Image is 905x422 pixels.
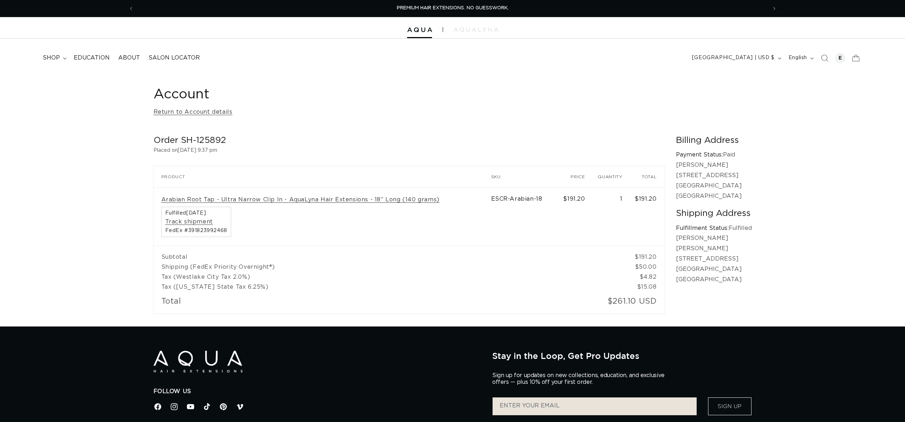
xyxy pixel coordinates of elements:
[563,196,585,202] span: $191.20
[784,51,817,65] button: English
[676,225,729,231] strong: Fulfillment Status:
[676,223,752,233] p: Fulfilled
[407,27,432,32] img: Aqua Hair Extensions
[789,54,807,62] span: English
[144,50,204,66] a: Salon Locator
[118,54,140,62] span: About
[114,50,144,66] a: About
[676,150,752,160] p: Paid
[154,166,491,187] th: Product
[593,166,630,187] th: Quantity
[817,50,832,66] summary: Search
[593,292,665,314] td: $261.10 USD
[161,196,440,204] a: Arabian Root Tap - Ultra Narrow Clip In - AquaLyna Hair Extensions - 18” Long (140 grams)
[766,2,782,15] button: Next announcement
[491,166,559,187] th: SKU
[43,54,60,62] span: shop
[123,2,139,15] button: Previous announcement
[397,6,509,10] span: PREMIUM HAIR EXTENSIONS. NO GUESSWORK.
[692,54,775,62] span: [GEOGRAPHIC_DATA] | USD $
[74,54,110,62] span: Education
[708,397,751,415] button: Sign Up
[676,135,752,146] h2: Billing Address
[676,160,752,201] p: [PERSON_NAME] [STREET_ADDRESS] [GEOGRAPHIC_DATA] [GEOGRAPHIC_DATA]
[149,54,200,62] span: Salon Locator
[676,208,752,219] h2: Shipping Address
[154,107,233,117] a: Return to Account details
[688,51,784,65] button: [GEOGRAPHIC_DATA] | USD $
[630,282,665,292] td: $15.08
[154,292,593,314] td: Total
[69,50,114,66] a: Education
[154,388,482,395] h2: Follow Us
[154,146,665,155] p: Placed on
[154,282,630,292] td: Tax ([US_STATE] State Tax 6.25%)
[165,228,227,233] span: FedEx #391823992468
[493,397,696,415] input: ENTER YOUR EMAIL
[559,166,593,187] th: Price
[630,187,665,246] td: $191.20
[630,166,665,187] th: Total
[154,135,665,146] h2: Order SH-125892
[154,272,630,282] td: Tax (Westlake City Tax 2.0%)
[38,50,69,66] summary: shop
[178,148,217,153] time: [DATE] 9:37 pm
[154,262,630,272] td: Shipping (FedEx Priority Overnight®)
[593,187,630,246] td: 1
[492,372,670,386] p: Sign up for updates on new collections, education, and exclusive offers — plus 10% off your first...
[676,152,723,158] strong: Payment Status:
[154,351,243,372] img: Aqua Hair Extensions
[630,246,665,262] td: $191.20
[154,86,752,103] h1: Account
[454,27,498,32] img: aqualyna.com
[630,262,665,272] td: $50.00
[491,187,559,246] td: ESCR-Arabian-18
[154,246,630,262] td: Subtotal
[676,233,752,284] p: [PERSON_NAME] [PERSON_NAME] [STREET_ADDRESS] [GEOGRAPHIC_DATA] [GEOGRAPHIC_DATA]
[165,218,213,226] a: Track shipment
[165,211,227,216] span: Fulfilled
[186,211,206,216] time: [DATE]
[492,351,751,361] h2: Stay in the Loop, Get Pro Updates
[630,272,665,282] td: $4.82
